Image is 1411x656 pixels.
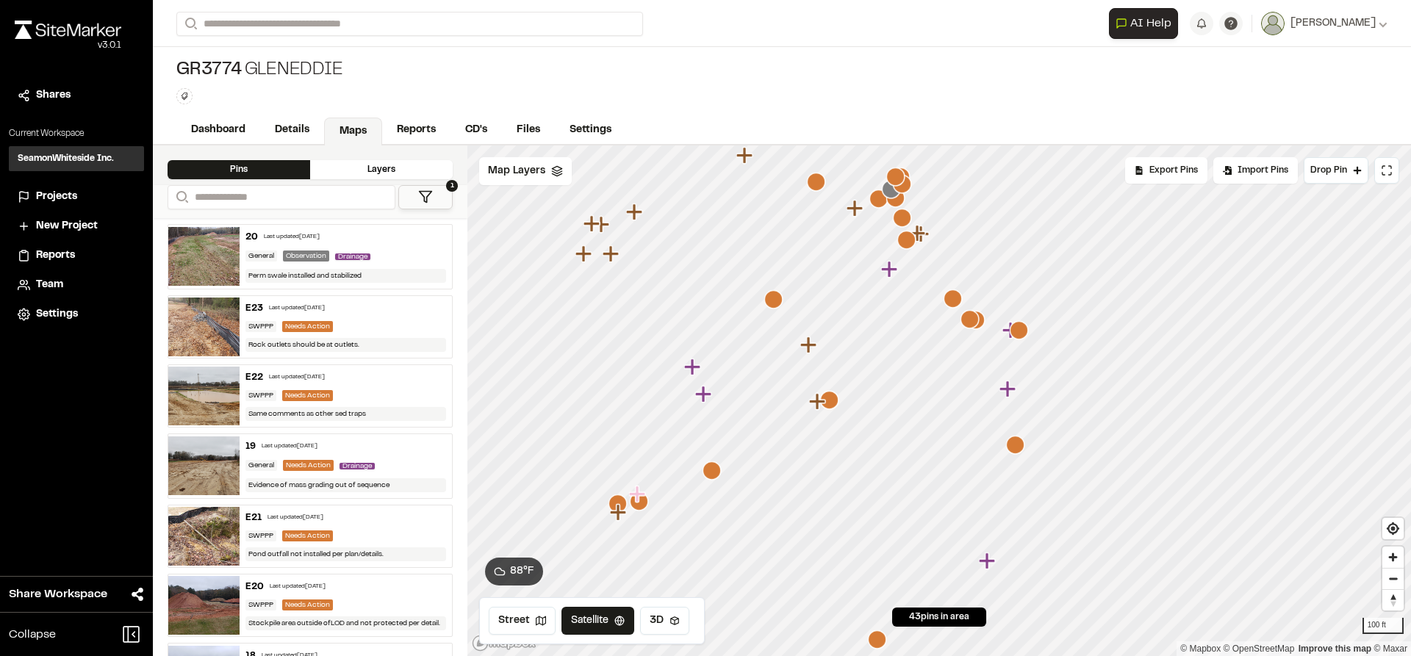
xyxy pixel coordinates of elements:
div: Last updated [DATE] [264,233,320,242]
div: No pins available to export [1125,157,1207,184]
a: OpenStreetMap [1224,644,1295,654]
div: Map marker [764,290,783,309]
div: Pond outfall not installed per plan/details. [245,547,447,561]
div: 20 [245,231,258,244]
div: E20 [245,580,264,594]
div: Map marker [1002,321,1022,340]
img: User [1261,12,1285,35]
div: E21 [245,511,262,525]
div: Last updated [DATE] [269,304,325,313]
div: Map marker [608,494,628,513]
div: Needs Action [283,460,334,471]
div: Last updated [DATE] [270,583,326,591]
div: Map marker [893,209,912,228]
div: Map marker [736,146,755,165]
div: Map marker [897,231,916,250]
div: Gleneddie [176,59,342,82]
div: Needs Action [282,390,333,401]
img: file [168,227,240,286]
div: Map marker [575,245,595,264]
a: Shares [18,87,135,104]
div: Map marker [626,203,645,222]
a: Dashboard [176,116,260,144]
span: Collapse [9,626,56,644]
div: Oh geez...please don't... [15,39,121,52]
div: Map marker [1006,436,1025,455]
div: E23 [245,302,263,315]
div: SWPPP [245,599,276,610]
canvas: Map [467,145,1411,656]
div: Map marker [847,199,866,218]
div: General [245,250,277,262]
div: Map marker [610,503,629,522]
a: Mapbox [1180,644,1221,654]
button: Drop Pin [1304,157,1368,184]
div: Map marker [869,190,888,209]
div: E22 [245,371,263,384]
span: Zoom out [1382,569,1404,589]
div: Map marker [961,310,980,329]
div: Map marker [584,215,603,234]
a: Mapbox logo [472,635,536,652]
div: Open AI Assistant [1109,8,1184,39]
div: Last updated [DATE] [262,442,317,451]
span: Team [36,277,63,293]
span: GR3774 [176,59,242,82]
div: Map marker [807,173,826,192]
span: Reset bearing to north [1382,590,1404,610]
div: Evidence of mass grading out of sequence [245,478,447,492]
div: Rock outlets should be at outlets. [245,338,447,352]
p: Current Workspace [9,127,144,140]
a: Reports [382,116,450,144]
img: file [168,507,240,566]
img: file [168,298,240,356]
div: Import Pins into your project [1213,157,1298,184]
span: Share Workspace [9,585,107,603]
button: Street [489,607,556,635]
span: Drop Pin [1310,164,1347,177]
a: CD's [450,116,502,144]
button: 88°F [485,558,543,585]
span: Reports [36,248,75,264]
span: Projects [36,189,77,205]
div: Needs Action [282,530,333,541]
a: Projects [18,189,135,205]
button: Satellite [561,607,634,635]
button: Search [168,185,194,209]
img: file [168,576,240,635]
button: Find my location [1382,518,1404,539]
span: 43 pins in area [909,610,969,624]
a: Settings [555,116,626,144]
span: Map Layers [488,163,545,179]
a: Reports [18,248,135,264]
span: Import Pins [1238,164,1288,177]
button: Edit Tags [176,88,193,104]
div: Map marker [820,391,839,410]
div: Map marker [886,189,905,208]
button: Zoom out [1382,568,1404,589]
div: Stockpile area outside ofLOD and not protected per detail. [245,616,447,630]
div: Needs Action [282,321,333,332]
span: 1 [446,180,458,192]
div: Map marker [630,492,649,511]
button: 3D [640,607,689,635]
button: Zoom in [1382,547,1404,568]
img: rebrand.png [15,21,121,39]
div: Map marker [1010,321,1029,340]
button: [PERSON_NAME] [1261,12,1387,35]
div: Map marker [944,289,963,309]
div: Map marker [881,260,900,279]
div: Map marker [868,630,887,649]
h3: SeamonWhiteside Inc. [18,152,114,165]
div: Map marker [893,175,912,194]
a: Team [18,277,135,293]
div: Observation [283,250,329,262]
div: Map marker [882,180,901,199]
div: Map marker [966,311,985,330]
a: Details [260,116,324,144]
a: Map feedback [1299,644,1371,654]
span: Drainage [340,463,375,469]
div: Map marker [684,358,703,377]
div: Layers [310,160,453,179]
